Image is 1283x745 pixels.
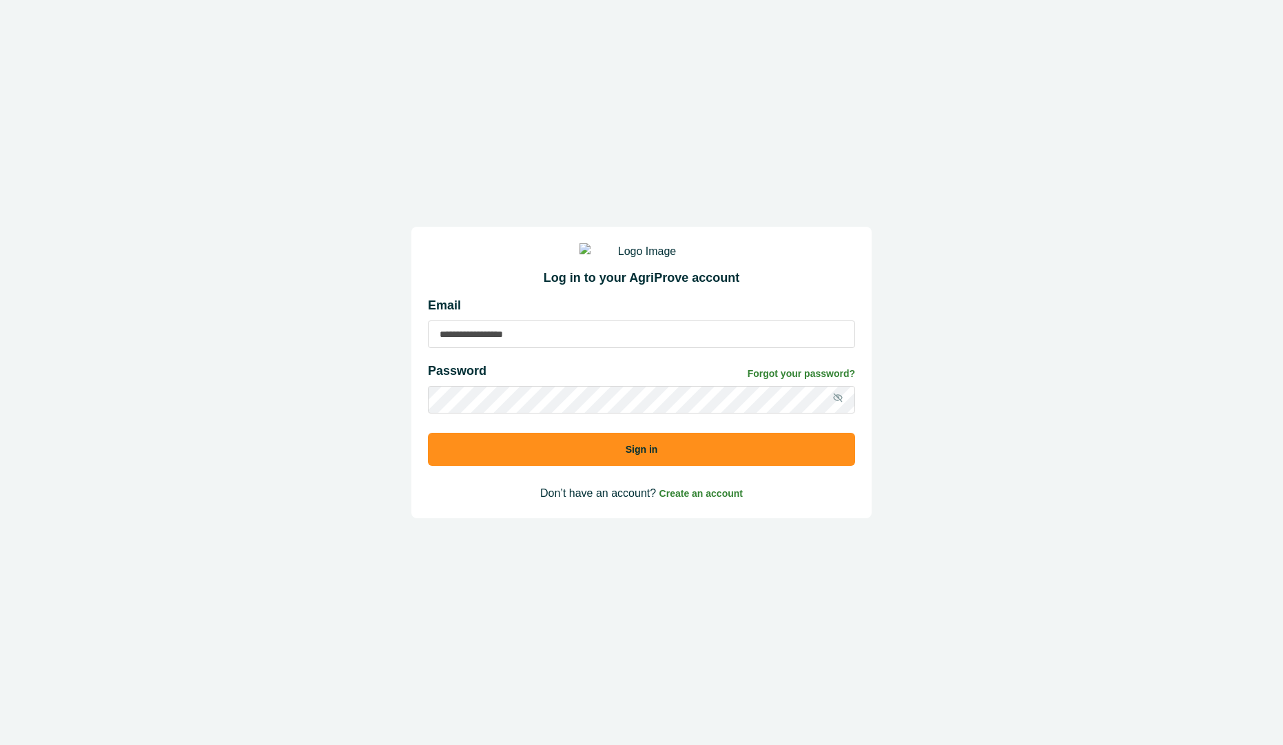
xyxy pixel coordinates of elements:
a: Create an account [659,487,743,499]
img: Logo Image [579,243,704,260]
a: Forgot your password? [748,367,855,381]
p: Password [428,362,486,380]
button: Sign in [428,433,855,466]
h2: Log in to your AgriProve account [428,271,855,286]
span: Create an account [659,488,743,499]
p: Don’t have an account? [428,485,855,502]
p: Email [428,296,855,315]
